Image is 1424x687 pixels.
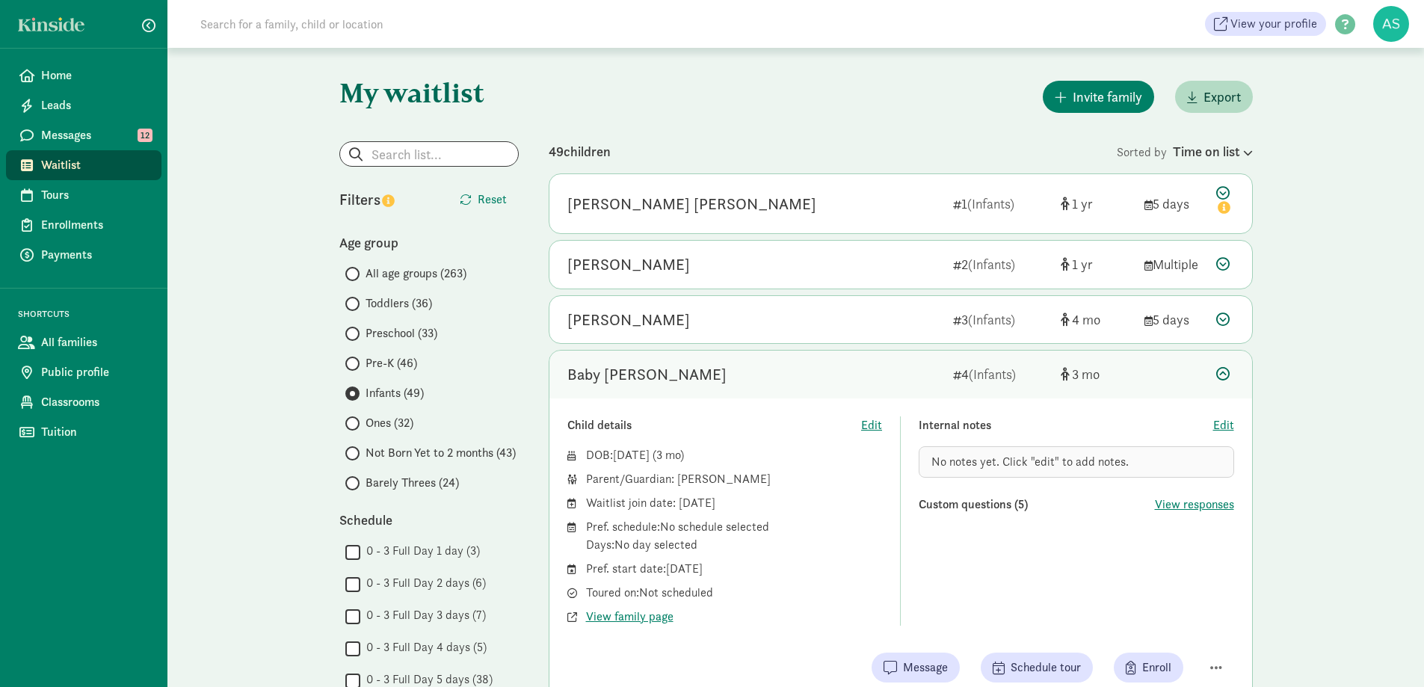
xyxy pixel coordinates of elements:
[567,192,816,216] div: Luz Luis Benitez
[366,384,424,402] span: Infants (49)
[953,309,1049,330] div: 3
[448,185,519,215] button: Reset
[1155,496,1234,514] button: View responses
[1011,659,1081,677] span: Schedule tour
[6,417,161,447] a: Tuition
[138,129,152,142] span: 12
[339,510,519,530] div: Schedule
[360,574,486,592] label: 0 - 3 Full Day 2 days (6)
[1142,659,1171,677] span: Enroll
[1043,81,1154,113] button: Invite family
[366,295,432,312] span: Toddlers (36)
[968,256,1015,273] span: (Infants)
[1061,254,1132,274] div: [object Object]
[1144,309,1204,330] div: 5 days
[6,90,161,120] a: Leads
[981,653,1093,683] button: Schedule tour
[366,354,417,372] span: Pre-K (46)
[1144,194,1204,214] div: 5 days
[1072,195,1093,212] span: 1
[586,560,883,578] div: Pref. start date: [DATE]
[872,653,960,683] button: Message
[6,61,161,90] a: Home
[586,518,883,554] div: Pref. schedule: No schedule selected Days: No day selected
[1072,311,1100,328] span: 4
[1061,194,1132,214] div: [object Object]
[567,308,690,332] div: Baby Nyberg
[953,364,1049,384] div: 4
[41,393,150,411] span: Classrooms
[967,195,1014,212] span: (Infants)
[549,141,1117,161] div: 49 children
[366,414,413,432] span: Ones (32)
[1073,87,1142,107] span: Invite family
[586,608,674,626] button: View family page
[1072,366,1100,383] span: 3
[1061,309,1132,330] div: [object Object]
[41,333,150,351] span: All families
[366,265,466,283] span: All age groups (263)
[1349,615,1424,687] iframe: Chat Widget
[6,120,161,150] a: Messages 12
[340,142,518,166] input: Search list...
[969,366,1016,383] span: (Infants)
[366,474,459,492] span: Barely Threes (24)
[41,96,150,114] span: Leads
[1213,416,1234,434] button: Edit
[6,387,161,417] a: Classrooms
[41,363,150,381] span: Public profile
[1175,81,1253,113] button: Export
[1061,364,1132,384] div: [object Object]
[586,446,883,464] div: DOB: ( )
[360,606,486,624] label: 0 - 3 Full Day 3 days (7)
[6,210,161,240] a: Enrollments
[1230,15,1317,33] span: View your profile
[6,357,161,387] a: Public profile
[339,188,429,211] div: Filters
[41,67,150,84] span: Home
[861,416,882,434] button: Edit
[586,584,883,602] div: Toured on: Not scheduled
[1173,141,1253,161] div: Time on list
[586,494,883,512] div: Waitlist join date: [DATE]
[919,416,1213,434] div: Internal notes
[968,311,1015,328] span: (Infants)
[567,253,690,277] div: Aiden Luis angeles
[1203,87,1241,107] span: Export
[6,180,161,210] a: Tours
[1114,653,1183,683] button: Enroll
[6,150,161,180] a: Waitlist
[41,126,150,144] span: Messages
[41,423,150,441] span: Tuition
[1117,141,1253,161] div: Sorted by
[567,363,727,386] div: Baby Lutz
[656,447,680,463] span: 3
[953,194,1049,214] div: 1
[6,327,161,357] a: All families
[41,216,150,234] span: Enrollments
[339,78,519,108] h1: My waitlist
[567,416,862,434] div: Child details
[919,496,1155,514] div: Custom questions (5)
[360,638,487,656] label: 0 - 3 Full Day 4 days (5)
[931,454,1129,469] span: No notes yet. Click "edit" to add notes.
[339,232,519,253] div: Age group
[953,254,1049,274] div: 2
[478,191,507,209] span: Reset
[41,246,150,264] span: Payments
[1144,254,1204,274] div: Multiple
[360,542,480,560] label: 0 - 3 Full Day 1 day (3)
[586,470,883,488] div: Parent/Guardian: [PERSON_NAME]
[903,659,948,677] span: Message
[1072,256,1093,273] span: 1
[41,156,150,174] span: Waitlist
[41,186,150,204] span: Tours
[366,444,516,462] span: Not Born Yet to 2 months (43)
[191,9,611,39] input: Search for a family, child or location
[1205,12,1326,36] a: View your profile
